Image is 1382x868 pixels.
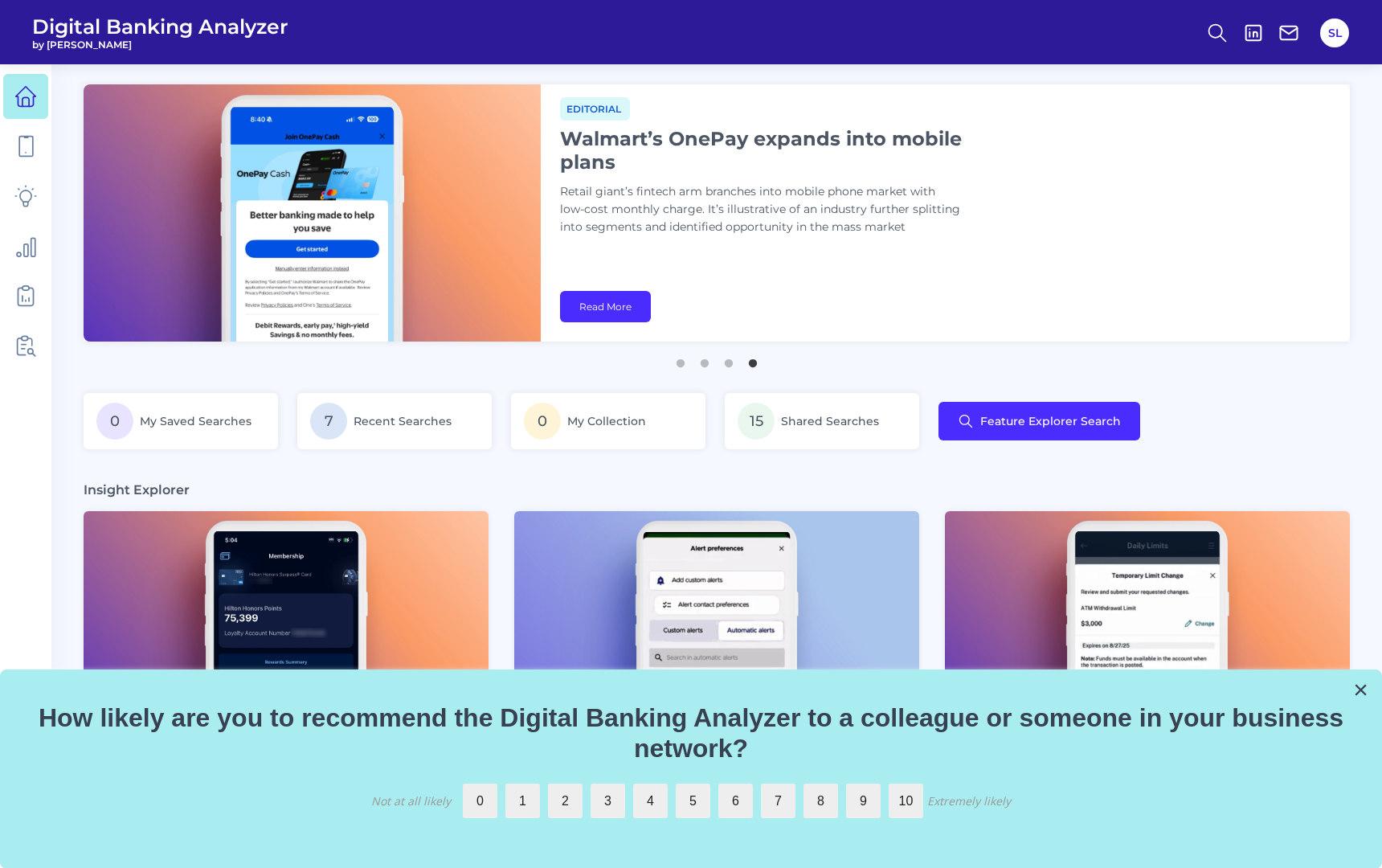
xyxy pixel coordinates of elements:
[945,511,1350,739] img: News - Phone (2).png
[560,291,651,322] a: Read More
[633,784,668,818] label: 4
[980,415,1121,428] span: Feature Explorer Search
[927,793,1011,809] div: Extremely likely
[310,403,347,440] span: 7
[721,351,737,367] button: 3
[32,39,288,51] span: by [PERSON_NAME]
[548,784,583,818] label: 2
[560,97,630,121] span: Editorial
[803,784,838,818] label: 8
[560,183,962,236] p: Retail giant’s fintech arm branches into mobile phone market with low-cost monthly charge. It’s i...
[889,784,923,818] label: 10
[505,784,540,818] label: 1
[463,784,497,818] label: 0
[96,403,133,440] span: 0
[371,793,451,809] div: Not at all likely
[1353,677,1368,702] button: Close
[697,351,713,367] button: 2
[761,784,795,818] label: 7
[745,351,761,367] button: 4
[846,784,881,818] label: 9
[84,481,190,498] h3: Insight Explorer
[676,784,710,818] label: 5
[20,702,1362,764] p: How likely are you to recommend the Digital Banking Analyzer to a colleague or someone in your bu...
[32,14,288,39] span: Digital Banking Analyzer
[781,414,879,428] span: Shared Searches
[718,784,753,818] label: 6
[567,414,646,428] span: My Collection
[84,511,489,739] img: News - Phone (4).png
[673,351,689,367] button: 1
[591,784,625,818] label: 3
[514,511,919,739] img: Appdates - Phone.png
[354,414,452,428] span: Recent Searches
[140,414,251,428] span: My Saved Searches
[84,84,541,342] img: bannerImg
[1320,18,1349,47] button: SL
[560,127,962,174] h1: Walmart’s OnePay expands into mobile plans
[524,403,561,440] span: 0
[738,403,775,440] span: 15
